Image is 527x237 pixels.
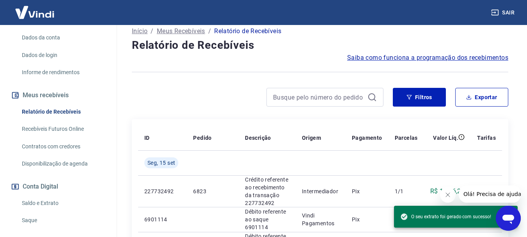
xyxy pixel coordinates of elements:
button: Filtros [393,88,446,107]
p: Crédito referente ao recebimento da transação 227732492 [245,176,289,207]
a: Saldo e Extrato [19,195,107,211]
a: Meus Recebíveis [157,27,205,36]
p: 6823 [193,187,232,195]
a: Disponibilização de agenda [19,156,107,172]
h4: Relatório de Recebíveis [132,37,508,53]
p: 6901114 [144,216,181,223]
input: Busque pelo número do pedido [273,91,364,103]
p: / [208,27,211,36]
a: Relatório de Recebíveis [19,104,107,120]
a: Informe de rendimentos [19,64,107,80]
p: Pix [352,187,382,195]
p: Débito referente ao saque 6901114 [245,208,289,231]
a: Saiba como funciona a programação dos recebimentos [347,53,508,62]
p: 227732492 [144,187,181,195]
a: Contratos com credores [19,139,107,155]
iframe: Fechar mensagem [440,187,456,203]
a: Início [132,27,147,36]
p: Valor Líq. [433,134,458,142]
iframe: Botão para abrir a janela de mensagens [496,206,521,231]
span: Seg, 15 set [147,159,175,167]
button: Sair [490,5,518,20]
iframe: Mensagem da empresa [459,185,521,203]
p: Tarifas [477,134,496,142]
a: Dados da conta [19,30,107,46]
p: Pix [352,216,382,223]
p: Descrição [245,134,271,142]
p: Parcelas [395,134,418,142]
button: Meus recebíveis [9,87,107,104]
p: Pagamento [352,134,382,142]
span: Olá! Precisa de ajuda? [5,5,66,12]
span: O seu extrato foi gerado com sucesso! [400,213,491,221]
button: Conta Digital [9,178,107,195]
img: Vindi [9,0,60,24]
p: Origem [302,134,321,142]
a: Recebíveis Futuros Online [19,121,107,137]
p: Intermediador [302,187,339,195]
p: 1/1 [395,187,418,195]
button: Exportar [455,88,508,107]
p: Relatório de Recebíveis [214,27,281,36]
p: Pedido [193,134,211,142]
p: ID [144,134,150,142]
a: Saque [19,212,107,228]
p: R$ 1.656,21 [430,187,465,196]
p: Vindi Pagamentos [302,212,339,227]
p: / [151,27,153,36]
a: Dados de login [19,47,107,63]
